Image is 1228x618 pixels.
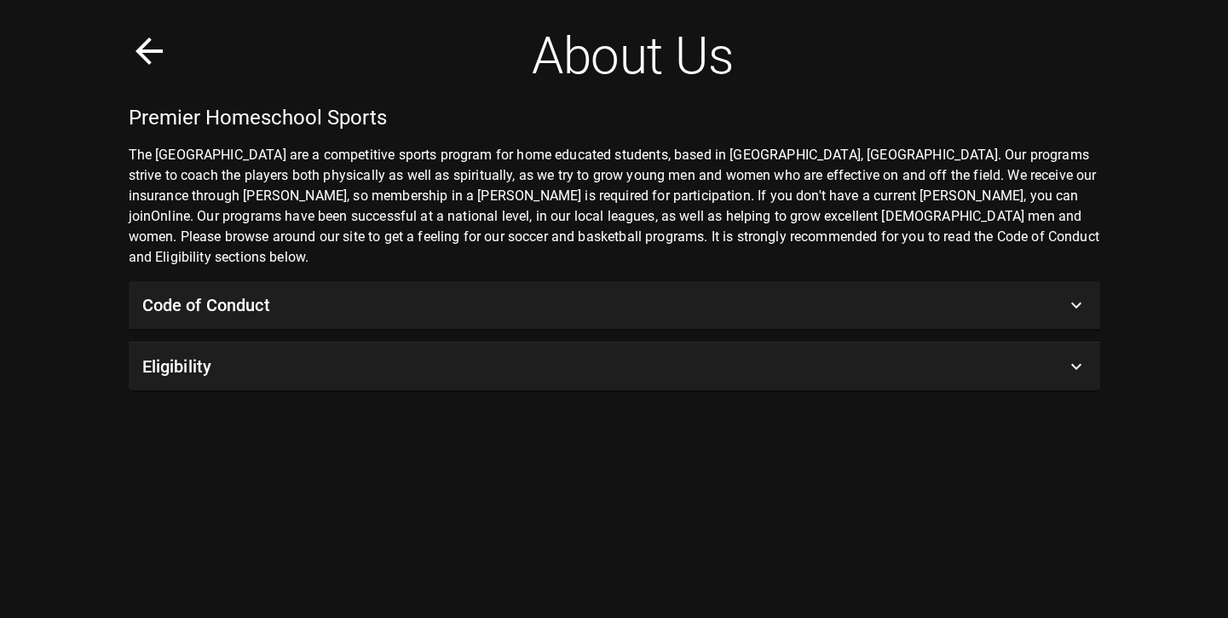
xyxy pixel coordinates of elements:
[129,343,1100,390] div: Eligibility
[151,208,190,224] a: Online
[142,353,212,380] h6: Eligibility
[129,281,1100,329] div: Code of Conduct
[142,292,270,319] h6: Code of Conduct
[532,26,733,87] h2: About Us
[129,145,1100,268] p: The [GEOGRAPHIC_DATA] are a competitive sports program for home educated students, based in [GEOG...
[129,104,1100,131] h5: Premier Homeschool Sports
